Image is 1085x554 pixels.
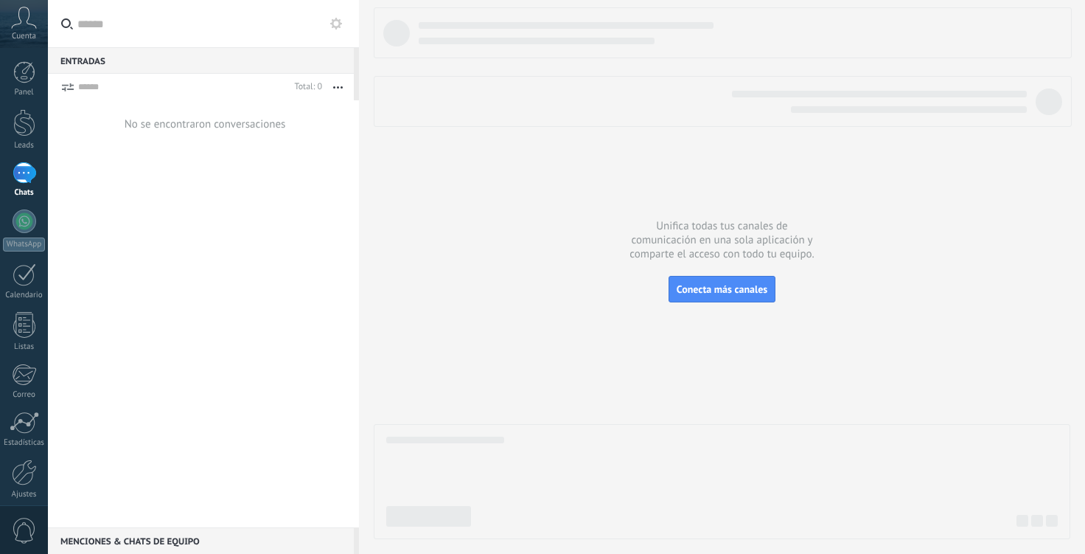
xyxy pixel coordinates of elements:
div: Total: 0 [289,80,322,94]
div: Correo [3,390,46,400]
div: Menciones & Chats de equipo [48,527,354,554]
div: WhatsApp [3,238,45,252]
div: Chats [3,188,46,198]
span: Conecta más canales [677,283,767,296]
button: Conecta más canales [669,276,775,302]
div: Listas [3,342,46,352]
div: Calendario [3,291,46,300]
div: Panel [3,88,46,97]
div: Ajustes [3,490,46,499]
div: No se encontraron conversaciones [125,117,286,131]
div: Entradas [48,47,354,74]
span: Cuenta [12,32,36,41]
div: Estadísticas [3,438,46,448]
div: Leads [3,141,46,150]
